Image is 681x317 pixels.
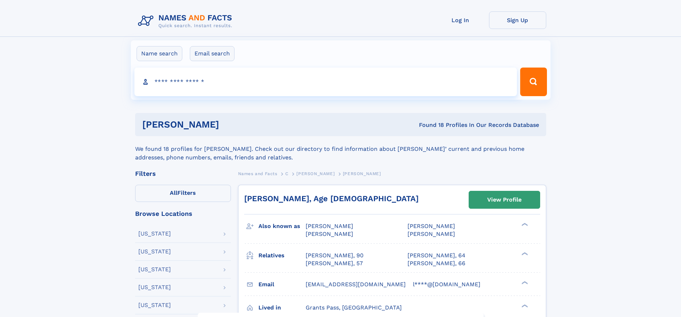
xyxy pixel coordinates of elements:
[285,171,288,176] span: C
[138,302,171,308] div: [US_STATE]
[244,194,419,203] a: [PERSON_NAME], Age [DEMOGRAPHIC_DATA]
[306,259,363,267] a: [PERSON_NAME], 57
[135,210,231,217] div: Browse Locations
[489,11,546,29] a: Sign Up
[135,11,238,31] img: Logo Names and Facts
[138,249,171,254] div: [US_STATE]
[432,11,489,29] a: Log In
[170,189,177,196] span: All
[258,302,306,314] h3: Lived in
[137,46,182,61] label: Name search
[142,120,319,129] h1: [PERSON_NAME]
[520,68,547,96] button: Search Button
[306,281,406,288] span: [EMAIL_ADDRESS][DOMAIN_NAME]
[190,46,235,61] label: Email search
[306,304,402,311] span: Grants Pass, [GEOGRAPHIC_DATA]
[135,185,231,202] label: Filters
[238,169,277,178] a: Names and Facts
[138,284,171,290] div: [US_STATE]
[138,267,171,272] div: [US_STATE]
[408,231,455,237] span: [PERSON_NAME]
[408,223,455,229] span: [PERSON_NAME]
[520,251,528,256] div: ❯
[408,252,465,259] a: [PERSON_NAME], 64
[306,231,353,237] span: [PERSON_NAME]
[285,169,288,178] a: C
[343,171,381,176] span: [PERSON_NAME]
[306,223,353,229] span: [PERSON_NAME]
[306,252,364,259] a: [PERSON_NAME], 90
[408,259,465,267] a: [PERSON_NAME], 66
[296,171,335,176] span: [PERSON_NAME]
[258,278,306,291] h3: Email
[520,303,528,308] div: ❯
[134,68,517,96] input: search input
[319,121,539,129] div: Found 18 Profiles In Our Records Database
[135,170,231,177] div: Filters
[520,280,528,285] div: ❯
[138,231,171,237] div: [US_STATE]
[258,220,306,232] h3: Also known as
[520,222,528,227] div: ❯
[487,192,522,208] div: View Profile
[296,169,335,178] a: [PERSON_NAME]
[258,249,306,262] h3: Relatives
[469,191,540,208] a: View Profile
[135,136,546,162] div: We found 18 profiles for [PERSON_NAME]. Check out our directory to find information about [PERSON...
